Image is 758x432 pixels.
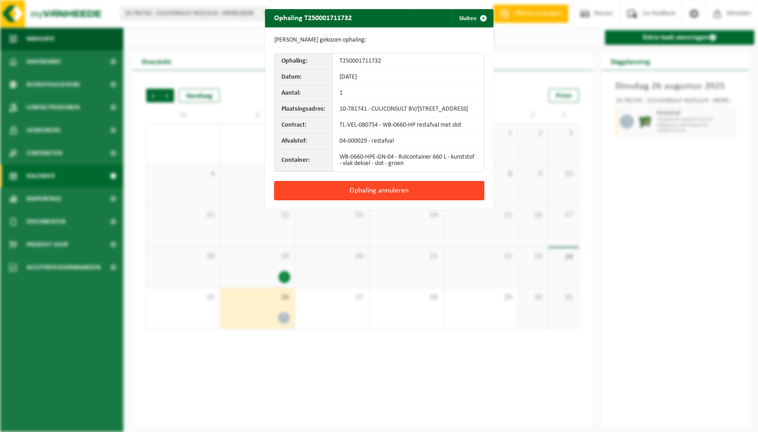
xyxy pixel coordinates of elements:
td: T250001711732 [333,53,484,69]
td: 10-781741 - CULICONSULT BV/[STREET_ADDRESS] [333,101,484,117]
th: Datum: [275,69,333,85]
th: Contract: [275,117,333,133]
button: Sluiten [452,9,493,27]
th: Afvalstof: [275,133,333,149]
td: 04-000029 - restafval [333,133,484,149]
th: Plaatsingsadres: [275,101,333,117]
th: Container: [275,149,333,171]
td: [DATE] [333,69,484,85]
th: Ophaling: [275,53,333,69]
td: 1 [333,85,484,101]
h2: Ophaling T250001711732 [265,9,361,27]
p: [PERSON_NAME] gekozen ophaling: [274,37,484,44]
td: TL-VEL-080754 - WB-0660-HP restafval met slot [333,117,484,133]
td: WB-0660-HPE-GN-04 - Rolcontainer 660 L - kunststof - vlak deksel - slot - groen [333,149,484,171]
button: Ophaling annuleren [274,181,484,200]
th: Aantal: [275,85,333,101]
